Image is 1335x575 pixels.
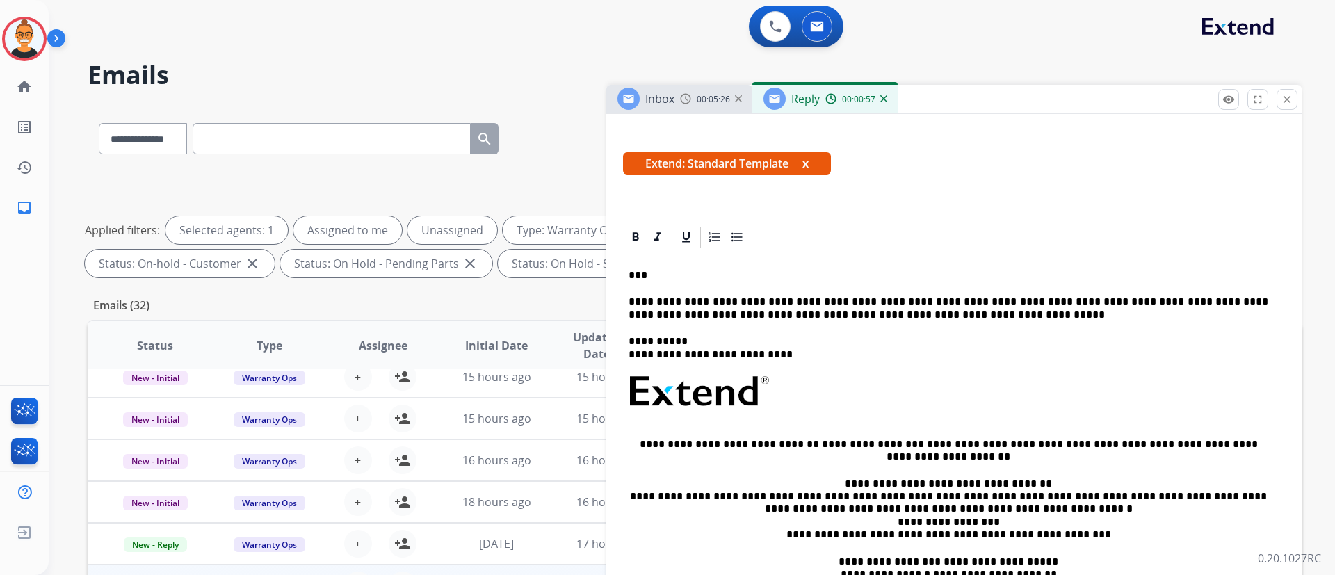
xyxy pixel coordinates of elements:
[16,159,33,176] mat-icon: history
[344,530,372,558] button: +
[476,131,493,147] mat-icon: search
[704,227,725,248] div: Ordered List
[623,152,831,175] span: Extend: Standard Template
[16,79,33,95] mat-icon: home
[293,216,402,244] div: Assigned to me
[234,371,305,385] span: Warranty Ops
[842,94,875,105] span: 00:00:57
[165,216,288,244] div: Selected agents: 1
[355,494,361,510] span: +
[88,61,1302,89] h2: Emails
[1222,93,1235,106] mat-icon: remove_red_eye
[355,410,361,427] span: +
[576,411,645,426] span: 15 hours ago
[344,446,372,474] button: +
[462,453,531,468] span: 16 hours ago
[234,537,305,552] span: Warranty Ops
[697,94,730,105] span: 00:05:26
[234,412,305,427] span: Warranty Ops
[280,250,492,277] div: Status: On Hold - Pending Parts
[124,537,187,552] span: New - Reply
[576,536,645,551] span: 17 hours ago
[394,494,411,510] mat-icon: person_add
[355,369,361,385] span: +
[344,488,372,516] button: +
[394,369,411,385] mat-icon: person_add
[257,337,282,354] span: Type
[647,227,668,248] div: Italic
[462,255,478,272] mat-icon: close
[355,535,361,552] span: +
[465,337,528,354] span: Initial Date
[479,536,514,551] span: [DATE]
[1281,93,1293,106] mat-icon: close
[234,496,305,510] span: Warranty Ops
[462,494,531,510] span: 18 hours ago
[123,496,188,510] span: New - Initial
[503,216,654,244] div: Type: Warranty Ops
[16,119,33,136] mat-icon: list_alt
[16,200,33,216] mat-icon: inbox
[123,454,188,469] span: New - Initial
[137,337,173,354] span: Status
[234,454,305,469] span: Warranty Ops
[244,255,261,272] mat-icon: close
[576,369,645,384] span: 15 hours ago
[407,216,497,244] div: Unassigned
[727,227,747,248] div: Bullet List
[802,155,809,172] button: x
[565,329,629,362] span: Updated Date
[576,453,645,468] span: 16 hours ago
[123,412,188,427] span: New - Initial
[462,411,531,426] span: 15 hours ago
[394,535,411,552] mat-icon: person_add
[359,337,407,354] span: Assignee
[1252,93,1264,106] mat-icon: fullscreen
[676,227,697,248] div: Underline
[1258,550,1321,567] p: 0.20.1027RC
[344,405,372,432] button: +
[123,371,188,385] span: New - Initial
[88,297,155,314] p: Emails (32)
[355,452,361,469] span: +
[645,91,674,106] span: Inbox
[344,363,372,391] button: +
[85,250,275,277] div: Status: On-hold - Customer
[394,452,411,469] mat-icon: person_add
[394,410,411,427] mat-icon: person_add
[85,222,160,238] p: Applied filters:
[462,369,531,384] span: 15 hours ago
[791,91,820,106] span: Reply
[576,494,645,510] span: 16 hours ago
[5,19,44,58] img: avatar
[625,227,646,248] div: Bold
[498,250,684,277] div: Status: On Hold - Servicers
